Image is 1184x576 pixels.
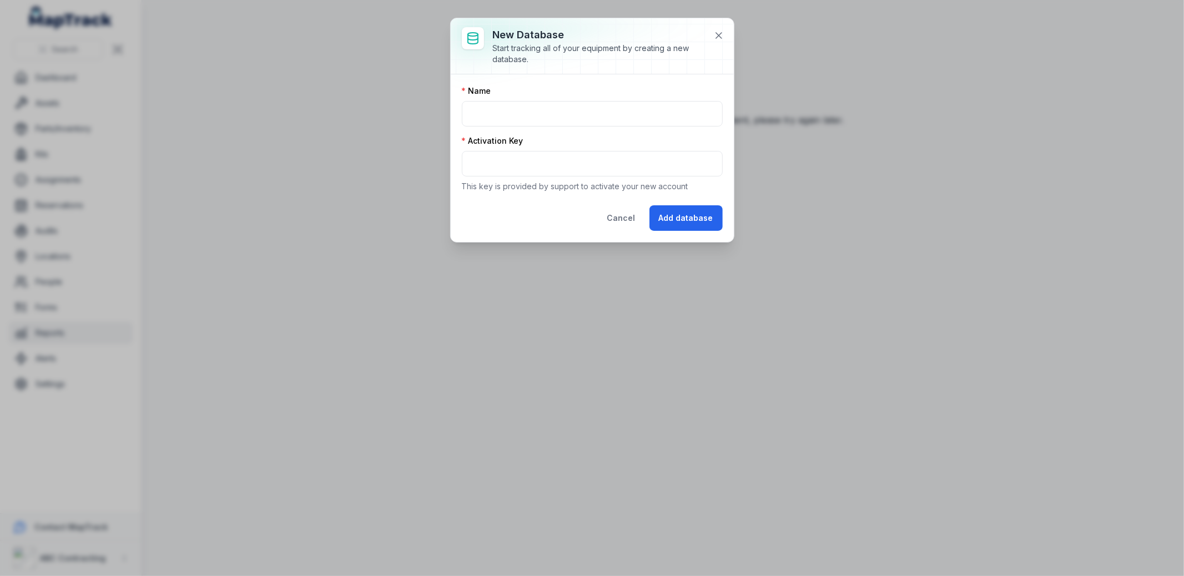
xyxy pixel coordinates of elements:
[493,27,705,43] h3: New database
[462,181,723,192] p: This key is provided by support to activate your new account
[462,135,523,146] label: Activation Key
[493,43,705,65] div: Start tracking all of your equipment by creating a new database.
[598,205,645,231] button: Cancel
[462,85,491,97] label: Name
[649,205,723,231] button: Add database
